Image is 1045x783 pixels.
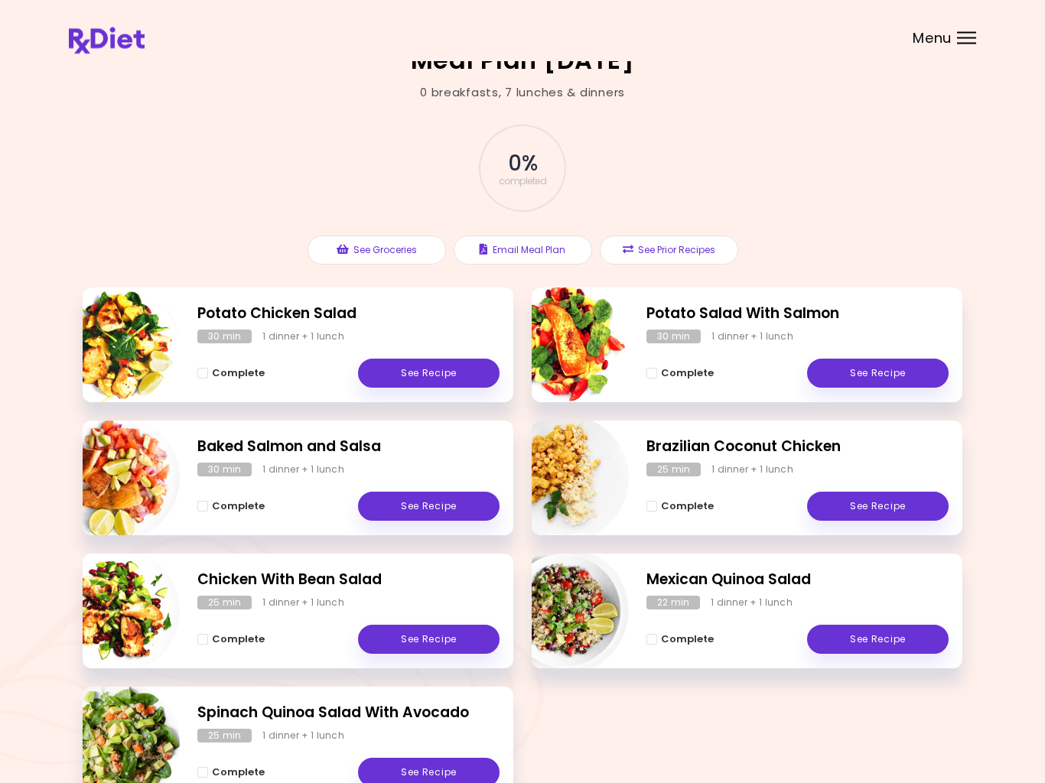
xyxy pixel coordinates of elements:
[212,501,265,513] span: Complete
[197,570,500,592] h2: Chicken With Bean Salad
[197,498,265,516] button: Complete - Baked Salmon and Salsa
[646,463,701,477] div: 25 min
[913,31,952,45] span: Menu
[711,330,793,344] div: 1 dinner + 1 lunch
[197,631,265,649] button: Complete - Chicken With Bean Salad
[646,437,949,459] h2: Brazilian Coconut Chicken
[502,548,629,675] img: Info - Mexican Quinoa Salad
[262,463,344,477] div: 1 dinner + 1 lunch
[197,365,265,383] button: Complete - Potato Chicken Salad
[358,359,500,388] a: See Recipe - Potato Chicken Salad
[807,625,949,655] a: See Recipe - Mexican Quinoa Salad
[420,85,625,102] div: 0 breakfasts , 7 lunches & dinners
[197,764,265,782] button: Complete - Spinach Quinoa Salad With Avocado
[197,596,252,610] div: 25 min
[197,729,252,743] div: 25 min
[661,501,714,513] span: Complete
[358,492,500,521] a: See Recipe - Baked Salmon and Salsa
[502,282,629,409] img: Info - Potato Salad With Salmon
[646,330,701,344] div: 30 min
[197,304,500,326] h2: Potato Chicken Salad
[262,330,344,344] div: 1 dinner + 1 lunch
[69,28,145,54] img: RxDiet
[646,304,949,326] h2: Potato Salad With Salmon
[646,498,714,516] button: Complete - Brazilian Coconut Chicken
[197,703,500,725] h2: Spinach Quinoa Salad With Avocado
[646,365,714,383] button: Complete - Potato Salad With Salmon
[711,596,793,610] div: 1 dinner + 1 lunch
[646,596,700,610] div: 22 min
[411,49,635,73] h2: Meal Plan [DATE]
[197,437,500,459] h2: Baked Salmon and Salsa
[212,368,265,380] span: Complete
[454,236,592,265] button: Email Meal Plan
[508,151,536,177] span: 0 %
[262,729,344,743] div: 1 dinner + 1 lunch
[197,330,252,344] div: 30 min
[499,177,547,187] span: completed
[600,236,738,265] button: See Prior Recipes
[308,236,446,265] button: See Groceries
[646,631,714,649] button: Complete - Mexican Quinoa Salad
[262,596,344,610] div: 1 dinner + 1 lunch
[807,359,949,388] a: See Recipe - Potato Salad With Salmon
[661,368,714,380] span: Complete
[807,492,949,521] a: See Recipe - Brazilian Coconut Chicken
[358,625,500,655] a: See Recipe - Chicken With Bean Salad
[212,767,265,779] span: Complete
[53,282,180,409] img: Info - Potato Chicken Salad
[646,570,949,592] h2: Mexican Quinoa Salad
[53,415,180,542] img: Info - Baked Salmon and Salsa
[661,634,714,646] span: Complete
[711,463,793,477] div: 1 dinner + 1 lunch
[197,463,252,477] div: 30 min
[502,415,629,542] img: Info - Brazilian Coconut Chicken
[53,548,180,675] img: Info - Chicken With Bean Salad
[212,634,265,646] span: Complete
